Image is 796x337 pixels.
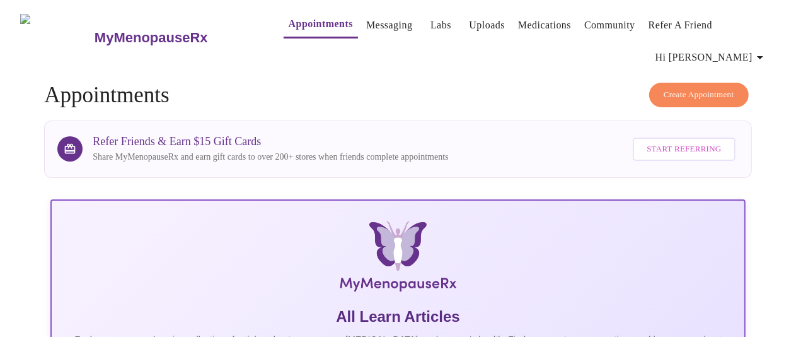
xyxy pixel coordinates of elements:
[579,13,640,38] button: Community
[420,13,461,38] button: Labs
[430,16,451,34] a: Labs
[633,138,735,161] button: Start Referring
[664,88,734,102] span: Create Appointment
[649,83,749,107] button: Create Appointment
[469,16,505,34] a: Uploads
[366,16,412,34] a: Messaging
[584,16,635,34] a: Community
[464,13,510,38] button: Uploads
[649,16,713,34] a: Refer a Friend
[95,30,208,46] h3: MyMenopauseRx
[93,16,258,60] a: MyMenopauseRx
[643,13,718,38] button: Refer a Friend
[93,151,448,163] p: Share MyMenopauseRx and earn gift cards to over 200+ stores when friends complete appointments
[361,13,417,38] button: Messaging
[289,15,353,33] a: Appointments
[630,131,738,167] a: Start Referring
[647,142,721,157] span: Start Referring
[20,14,93,61] img: MyMenopauseRx Logo
[93,135,448,148] h3: Refer Friends & Earn $15 Gift Cards
[44,83,751,108] h4: Appointments
[513,13,576,38] button: Medications
[166,221,630,297] img: MyMenopauseRx Logo
[518,16,571,34] a: Medications
[284,11,358,38] button: Appointments
[650,45,773,70] button: Hi [PERSON_NAME]
[62,307,734,327] h5: All Learn Articles
[655,49,768,66] span: Hi [PERSON_NAME]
